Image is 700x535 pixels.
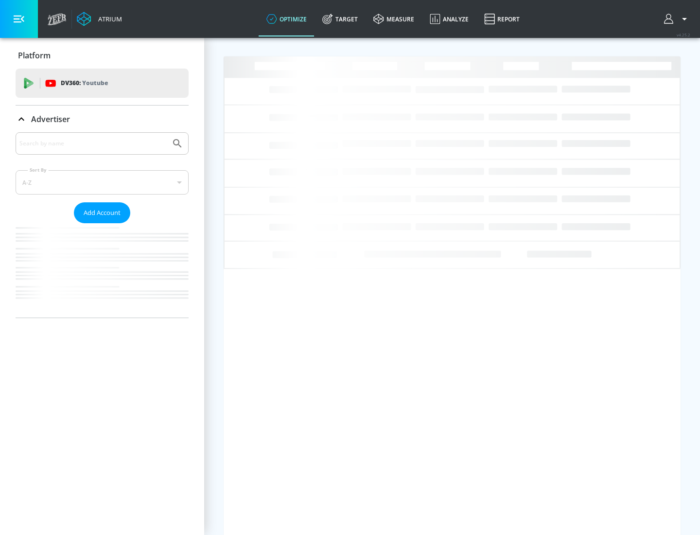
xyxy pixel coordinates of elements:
label: Sort By [28,167,49,173]
div: DV360: Youtube [16,69,189,98]
p: Advertiser [31,114,70,125]
a: Target [315,1,366,36]
a: Report [476,1,527,36]
div: Advertiser [16,132,189,318]
div: Advertiser [16,106,189,133]
a: Analyze [422,1,476,36]
button: Add Account [74,202,130,223]
p: Platform [18,50,51,61]
div: A-Z [16,170,189,195]
span: Add Account [84,207,121,218]
a: optimize [259,1,315,36]
div: Atrium [94,15,122,23]
a: Atrium [77,12,122,26]
span: v 4.25.2 [677,32,690,37]
input: Search by name [19,137,167,150]
div: Platform [16,42,189,69]
p: DV360: [61,78,108,89]
p: Youtube [82,78,108,88]
nav: list of Advertiser [16,223,189,318]
a: measure [366,1,422,36]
